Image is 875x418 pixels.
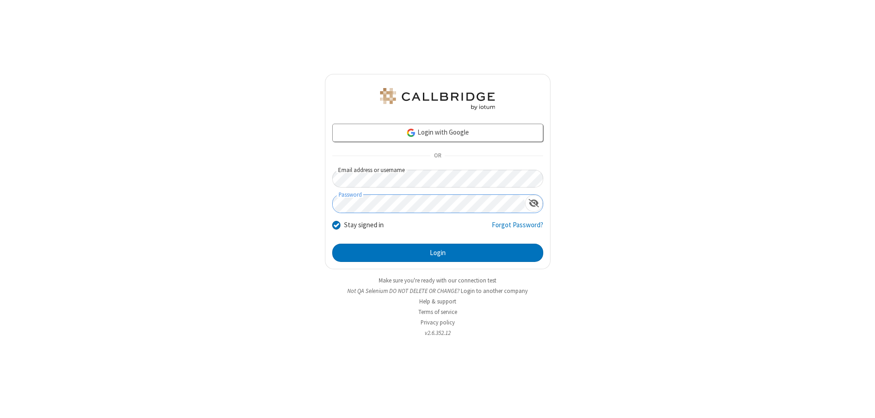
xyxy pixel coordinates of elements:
label: Stay signed in [344,220,384,230]
a: Terms of service [418,308,457,316]
div: Show password [525,195,543,212]
a: Help & support [419,298,456,305]
img: QA Selenium DO NOT DELETE OR CHANGE [378,88,497,110]
a: Make sure you're ready with our connection test [379,277,496,284]
span: OR [430,150,445,162]
a: Privacy policy [421,319,455,326]
button: Login to another company [461,287,528,295]
button: Login [332,244,543,262]
img: google-icon.png [406,128,416,138]
li: Not QA Selenium DO NOT DELETE OR CHANGE? [325,287,551,295]
input: Password [333,195,525,213]
a: Login with Google [332,124,543,142]
li: v2.6.352.12 [325,329,551,337]
input: Email address or username [332,170,543,188]
a: Forgot Password? [492,220,543,237]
